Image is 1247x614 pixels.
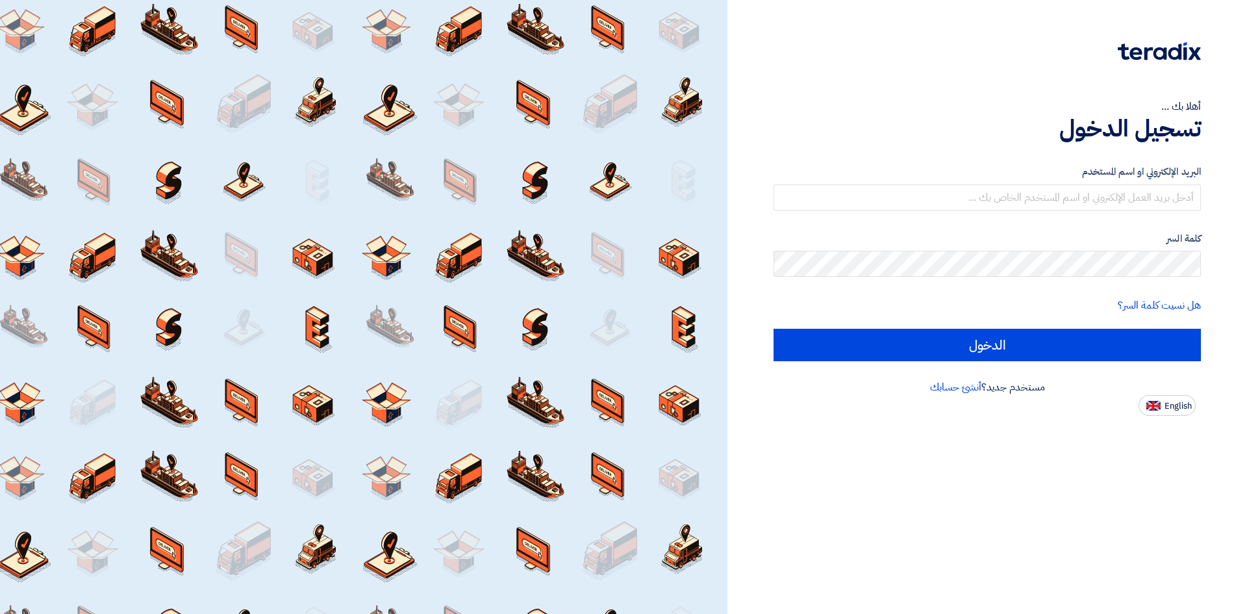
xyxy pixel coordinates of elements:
input: أدخل بريد العمل الإلكتروني او اسم المستخدم الخاص بك ... [774,185,1201,211]
img: Teradix logo [1118,42,1201,60]
label: كلمة السر [774,231,1201,246]
button: English [1139,395,1196,416]
label: البريد الإلكتروني او اسم المستخدم [774,164,1201,179]
div: مستخدم جديد؟ [774,379,1201,395]
a: أنشئ حسابك [930,379,981,395]
a: هل نسيت كلمة السر؟ [1118,298,1201,313]
input: الدخول [774,329,1201,361]
div: أهلا بك ... [774,99,1201,114]
img: en-US.png [1146,401,1161,411]
span: English [1165,402,1192,411]
h1: تسجيل الدخول [774,114,1201,143]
